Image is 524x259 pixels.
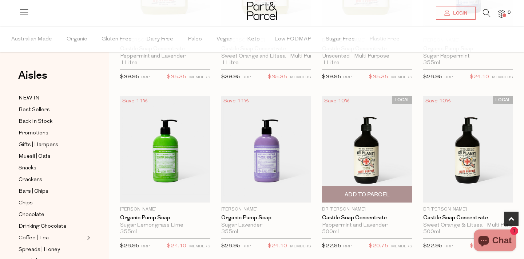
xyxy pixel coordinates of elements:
[221,74,241,80] span: $39.95
[19,117,85,126] a: Back In Stock
[146,27,173,52] span: Dairy Free
[19,199,33,208] span: Chips
[19,152,85,161] a: Muesli | Oats
[19,175,85,184] a: Crackers
[19,117,52,126] span: Back In Stock
[472,229,518,253] inbox-online-store-chat: Shopify online store chat
[19,141,58,149] span: Gifts | Hampers
[221,96,251,106] div: Save 11%
[221,96,311,203] img: Organic Pump Soap
[19,164,36,173] span: Snacks
[322,222,412,229] div: Peppermint and Lavender
[120,222,210,229] div: Sugar Lemongrass Lime
[444,75,453,79] small: RRP
[19,234,49,243] span: Coffee | Tea
[19,94,40,103] span: NEW IN
[19,140,85,149] a: Gifts | Hampers
[268,242,287,251] span: $24.10
[369,27,400,52] span: Plastic Free
[221,60,239,66] span: 1 Litre
[19,245,85,254] a: Spreads | Honey
[470,72,489,82] span: $24.10
[242,75,251,79] small: RRP
[189,244,210,248] small: MEMBERS
[322,243,341,249] span: $22.95
[247,27,260,52] span: Keto
[345,191,390,199] span: Add To Parcel
[322,53,412,60] div: Unscented - Multi Purpose
[444,244,453,248] small: RRP
[247,2,277,20] img: Part&Parcel
[120,229,137,235] span: 355ml
[221,53,311,60] div: Sweet Orange and Litsea - Multi Purpose
[19,94,85,103] a: NEW IN
[392,96,412,104] span: LOCAL
[498,10,505,17] a: 0
[189,75,210,79] small: MEMBERS
[120,243,139,249] span: $26.95
[19,222,85,231] a: Drinking Chocolate
[19,187,85,196] a: Bars | Chips
[120,96,150,106] div: Save 11%
[492,75,513,79] small: MEMBERS
[322,206,412,213] p: Dr [PERSON_NAME]
[423,222,513,229] div: Sweet Orange & Litsea - Multi Purpose
[470,242,489,251] span: $20.75
[423,96,513,203] img: Castile Soap Concentrate
[141,75,150,79] small: RRP
[322,96,352,106] div: Save 10%
[19,246,60,254] span: Spreads | Honey
[221,229,238,235] span: 355ml
[436,7,476,20] a: Login
[423,96,453,106] div: Save 10%
[167,72,186,82] span: $35.35
[18,67,47,83] span: Aisles
[343,75,352,79] small: RRP
[322,60,340,66] span: 1 Litre
[167,242,186,251] span: $24.10
[290,244,311,248] small: MEMBERS
[423,60,440,66] span: 355ml
[19,210,85,219] a: Chocolate
[451,10,467,16] span: Login
[19,152,51,161] span: Muesli | Oats
[221,215,311,221] a: Organic Pump Soap
[290,75,311,79] small: MEMBERS
[343,244,352,248] small: RRP
[120,60,138,66] span: 1 Litre
[19,199,85,208] a: Chips
[19,106,50,114] span: Best Sellers
[120,96,210,203] img: Organic Pump Soap
[19,234,85,243] a: Coffee | Tea
[242,244,251,248] small: RRP
[322,229,339,235] span: 500ml
[120,53,210,60] div: Peppermint and Lavender
[326,27,355,52] span: Sugar Free
[19,129,48,138] span: Promotions
[369,72,388,82] span: $35.35
[322,215,412,221] a: Castile Soap Concentrate
[423,53,513,60] div: Sugar Peppermint
[221,222,311,229] div: Sugar Lavender
[423,74,442,80] span: $26.95
[217,27,233,52] span: Vegan
[391,75,412,79] small: MEMBERS
[221,243,241,249] span: $26.95
[322,96,412,203] img: Castile Soap Concentrate
[19,129,85,138] a: Promotions
[85,234,90,242] button: Expand/Collapse Coffee | Tea
[120,74,139,80] span: $39.95
[141,244,150,248] small: RRP
[11,27,52,52] span: Australian Made
[19,105,85,114] a: Best Sellers
[423,206,513,213] p: Dr [PERSON_NAME]
[19,187,48,196] span: Bars | Chips
[67,27,87,52] span: Organic
[19,222,67,231] span: Drinking Chocolate
[120,206,210,213] p: [PERSON_NAME]
[493,96,513,104] span: LOCAL
[322,186,412,203] button: Add To Parcel
[423,243,442,249] span: $22.95
[268,72,287,82] span: $35.35
[120,215,210,221] a: Organic Pump Soap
